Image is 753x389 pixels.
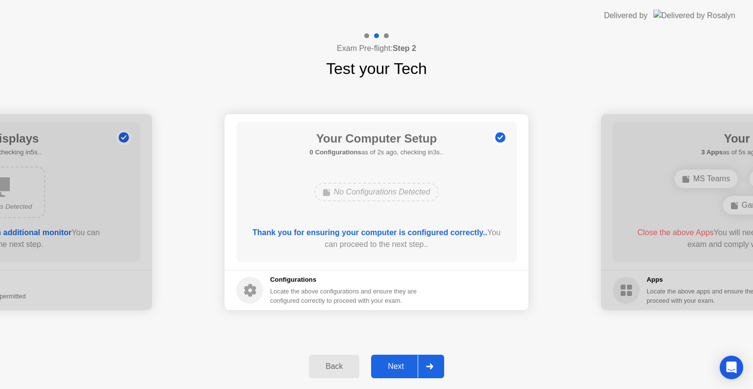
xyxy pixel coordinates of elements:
div: Delivered by [604,10,648,22]
div: You can proceed to the next step.. [251,227,503,250]
h4: Exam Pre-flight: [337,43,416,54]
div: Locate the above configurations and ensure they are configured correctly to proceed with your exam. [270,287,419,305]
b: Step 2 [393,44,416,52]
div: Back [312,362,356,371]
b: 0 Configurations [310,148,361,156]
button: Back [309,355,359,378]
h1: Test your Tech [326,57,427,80]
h1: Your Computer Setup [310,130,444,147]
b: Thank you for ensuring your computer is configured correctly.. [252,228,487,237]
div: No Configurations Detected [314,183,439,201]
div: Next [374,362,418,371]
h5: as of 2s ago, checking in3s.. [310,147,444,157]
h5: Configurations [270,275,419,285]
button: Next [371,355,444,378]
div: Open Intercom Messenger [720,356,743,379]
img: Delivered by Rosalyn [653,10,735,21]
